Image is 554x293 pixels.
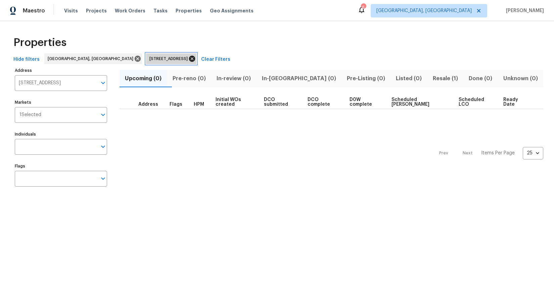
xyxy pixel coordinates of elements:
[86,7,107,14] span: Projects
[350,97,380,107] span: D0W complete
[170,102,182,107] span: Flags
[19,112,41,118] span: 1 Selected
[98,142,108,151] button: Open
[433,113,543,193] nav: Pagination Navigation
[171,74,207,83] span: Pre-reno (0)
[503,97,526,107] span: Ready Date
[210,7,253,14] span: Geo Assignments
[153,8,168,13] span: Tasks
[264,97,296,107] span: DCO submitted
[194,102,204,107] span: HPM
[15,132,107,136] label: Individuals
[98,78,108,88] button: Open
[13,55,40,64] span: Hide filters
[260,74,337,83] span: In-[GEOGRAPHIC_DATA] (0)
[44,53,142,64] div: [GEOGRAPHIC_DATA], [GEOGRAPHIC_DATA]
[376,7,472,14] span: [GEOGRAPHIC_DATA], [GEOGRAPHIC_DATA]
[138,102,158,107] span: Address
[215,74,252,83] span: In-review (0)
[361,4,366,11] div: 6
[48,55,136,62] span: [GEOGRAPHIC_DATA], [GEOGRAPHIC_DATA]
[502,74,539,83] span: Unknown (0)
[459,97,492,107] span: Scheduled LCO
[308,97,338,107] span: DCO complete
[98,110,108,119] button: Open
[391,97,447,107] span: Scheduled [PERSON_NAME]
[15,100,107,104] label: Markets
[64,7,78,14] span: Visits
[201,55,230,64] span: Clear Filters
[124,74,163,83] span: Upcoming (0)
[198,53,233,66] button: Clear Filters
[23,7,45,14] span: Maestro
[431,74,459,83] span: Resale (1)
[345,74,386,83] span: Pre-Listing (0)
[15,164,107,168] label: Flags
[115,7,145,14] span: Work Orders
[523,144,543,162] div: 25
[149,55,190,62] span: [STREET_ADDRESS]
[98,174,108,183] button: Open
[11,53,42,66] button: Hide filters
[13,39,66,46] span: Properties
[481,150,515,156] p: Items Per Page
[395,74,423,83] span: Listed (0)
[176,7,202,14] span: Properties
[467,74,494,83] span: Done (0)
[503,7,544,14] span: [PERSON_NAME]
[216,97,252,107] span: Initial WOs created
[146,53,196,64] div: [STREET_ADDRESS]
[15,68,107,72] label: Address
